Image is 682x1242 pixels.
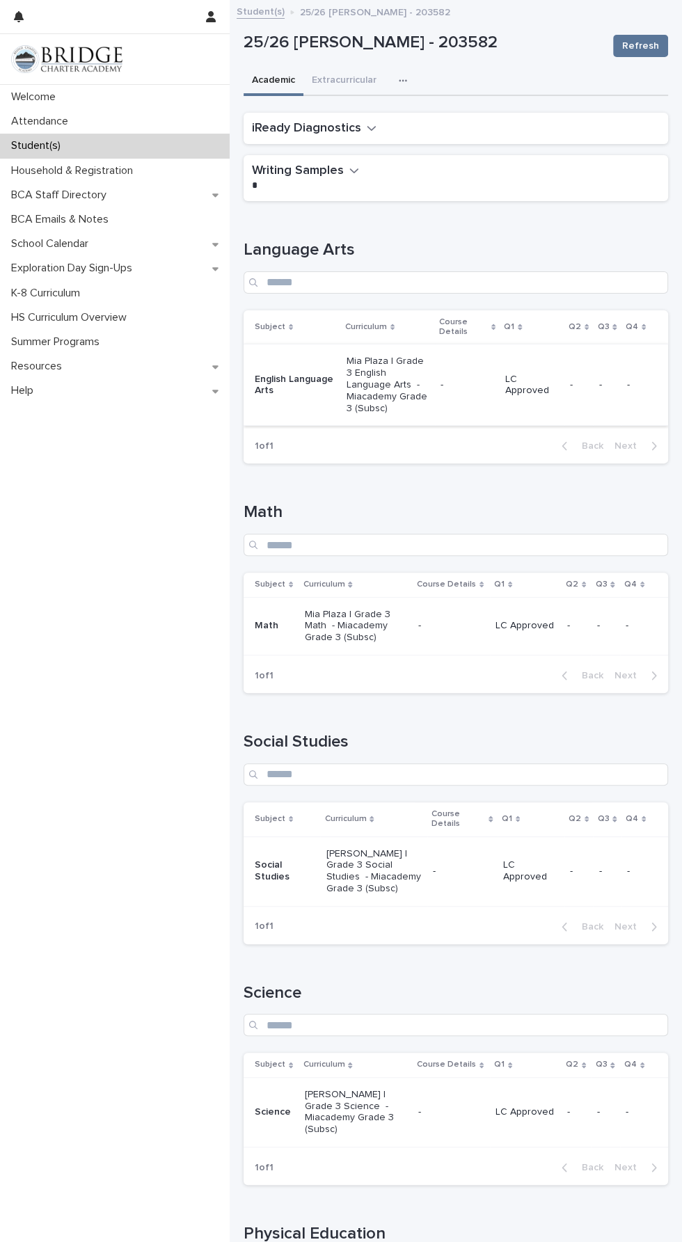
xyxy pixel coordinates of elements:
p: - [570,866,587,877]
p: Summer Programs [6,335,111,349]
p: BCA Emails & Notes [6,213,120,226]
p: Curriculum [345,319,387,335]
p: - [627,379,646,391]
span: Next [614,1163,645,1172]
p: Resources [6,360,73,373]
span: Refresh [622,39,659,53]
h1: Science [244,983,668,1003]
p: Q1 [504,319,514,335]
p: 1 of 1 [244,659,285,693]
h1: Language Arts [244,240,668,260]
p: Mia Plaza | Grade 3 English Language Arts - Miacademy Grade 3 (Subsc) [347,356,429,414]
p: LC Approved [503,859,560,883]
p: LC Approved [495,1106,556,1118]
p: Curriculum [303,577,344,592]
p: 1 of 1 [244,429,285,463]
p: - [627,866,646,877]
p: Q3 [597,811,609,827]
p: LC Approved [505,374,559,397]
p: BCA Staff Directory [6,189,118,202]
p: Q4 [626,319,638,335]
p: - [598,866,615,877]
p: Q4 [624,577,637,592]
p: [PERSON_NAME] | Grade 3 Science - Miacademy Grade 3 (Subsc) [304,1089,404,1136]
button: Next [609,440,668,452]
p: Curriculum [324,811,366,827]
p: Student(s) [6,139,72,152]
p: Q1 [494,577,505,592]
p: Attendance [6,115,79,128]
p: Subject [255,811,285,827]
p: Q2 [566,1057,578,1072]
p: Course Details [439,315,488,340]
input: Search [244,1014,668,1036]
p: HS Curriculum Overview [6,311,138,324]
tr: MathMia Plaza | Grade 3 Math - Miacademy Grade 3 (Subsc)-LC Approved--- [244,597,668,655]
p: Course Details [417,577,476,592]
p: Course Details [431,806,486,832]
p: - [570,379,587,391]
button: Writing Samples [252,164,359,179]
h2: iReady Diagnostics [252,121,361,136]
button: Next [609,1161,668,1174]
p: Q3 [595,577,607,592]
p: Q3 [597,319,609,335]
p: - [418,1106,484,1118]
p: 25/26 [PERSON_NAME] - 203582 [244,33,602,53]
p: Subject [255,577,285,592]
p: Welcome [6,90,67,104]
a: Student(s) [237,3,285,19]
span: Back [573,671,603,680]
button: Extracurricular [303,67,385,96]
p: Curriculum [303,1057,344,1072]
button: iReady Diagnostics [252,121,376,136]
div: Search [244,763,668,786]
h1: Math [244,502,668,523]
p: - [626,620,646,632]
p: - [626,1106,646,1118]
p: Science [255,1106,293,1118]
button: Back [550,1161,609,1174]
button: Academic [244,67,303,96]
button: Back [550,669,609,682]
p: - [441,379,494,391]
p: Social Studies [255,859,315,883]
p: Mia Plaza | Grade 3 Math - Miacademy Grade 3 (Subsc) [304,609,404,644]
p: LC Approved [495,620,556,632]
p: Q4 [624,1057,637,1072]
img: V1C1m3IdTEidaUdm9Hs0 [11,45,122,73]
p: 25/26 [PERSON_NAME] - 203582 [300,3,450,19]
p: Household & Registration [6,164,144,177]
p: Q3 [595,1057,607,1072]
p: - [598,379,615,391]
p: - [596,1106,614,1118]
input: Search [244,534,668,556]
p: - [418,620,484,632]
button: Back [550,440,609,452]
p: Course Details [417,1057,476,1072]
p: Q1 [502,811,512,827]
p: - [596,620,614,632]
p: Q1 [494,1057,505,1072]
p: Q2 [566,577,578,592]
p: Subject [255,319,285,335]
button: Next [609,921,668,933]
p: Q2 [569,811,581,827]
tr: Social Studies[PERSON_NAME] | Grade 3 Social Studies - Miacademy Grade 3 (Subsc)-LC Approved--- [244,836,668,906]
p: - [567,620,585,632]
button: Refresh [613,35,668,57]
span: Back [573,922,603,932]
span: Back [573,1163,603,1172]
p: 1 of 1 [244,909,285,944]
input: Search [244,271,668,294]
p: - [567,1106,585,1118]
button: Back [550,921,609,933]
p: 1 of 1 [244,1151,285,1185]
h2: Writing Samples [252,164,344,179]
span: Next [614,922,645,932]
p: K-8 Curriculum [6,287,91,300]
p: School Calendar [6,237,100,250]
